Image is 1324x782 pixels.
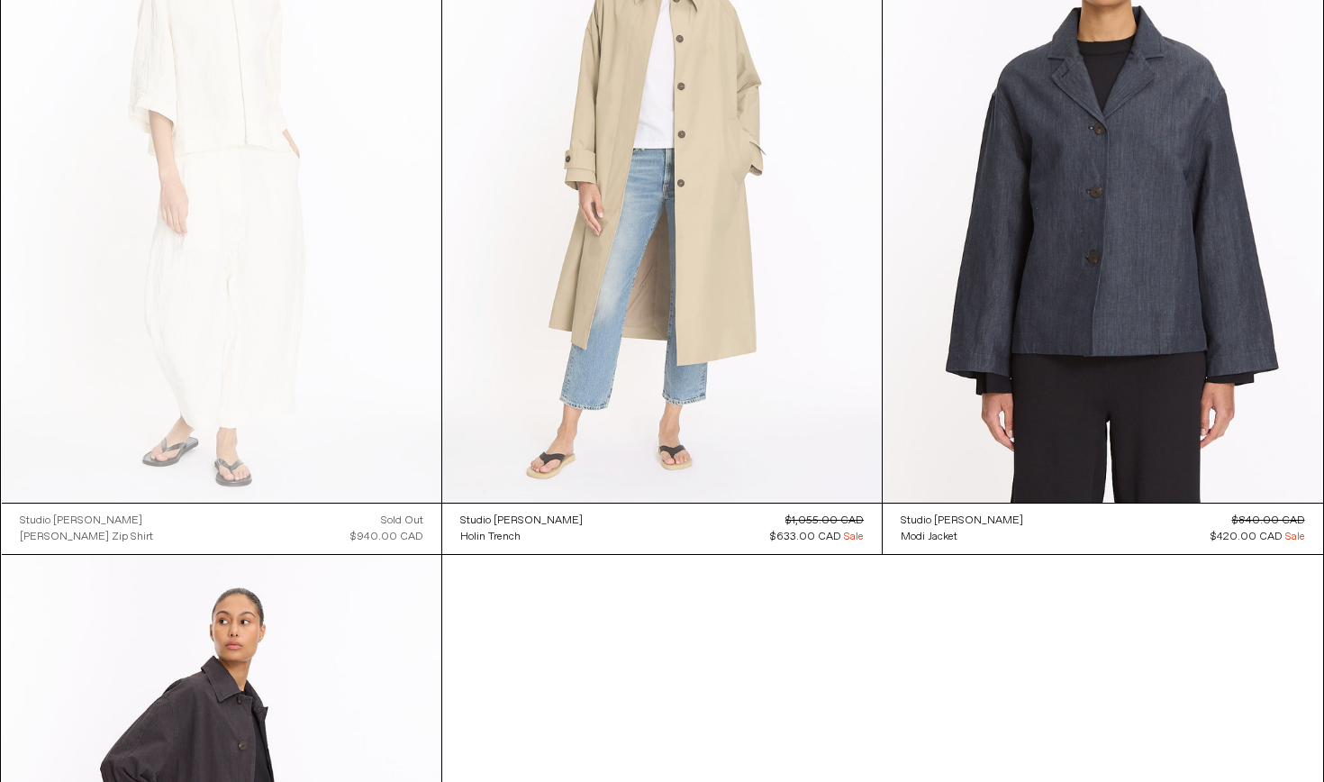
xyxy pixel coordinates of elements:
a: Studio [PERSON_NAME] [20,513,153,529]
div: Modi Jacket [901,530,957,545]
a: Holin Trench [460,529,583,545]
a: [PERSON_NAME] Zip Shirt [20,529,153,545]
div: Studio [PERSON_NAME] [20,514,142,529]
span: $420.00 CAD [1211,530,1283,544]
s: $1,055.00 CAD [785,514,864,528]
div: Holin Trench [460,530,521,545]
div: Studio [PERSON_NAME] [901,514,1023,529]
s: $840.00 CAD [1232,514,1305,528]
span: $633.00 CAD [770,530,841,544]
a: Studio [PERSON_NAME] [901,513,1023,529]
a: Modi Jacket [901,529,1023,545]
span: Sale [1285,529,1305,545]
div: [PERSON_NAME] Zip Shirt [20,530,153,545]
span: Sale [844,529,864,545]
a: Studio [PERSON_NAME] [460,513,583,529]
div: Studio [PERSON_NAME] [460,514,583,529]
div: Sold out [381,513,423,529]
span: $940.00 CAD [350,530,423,544]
